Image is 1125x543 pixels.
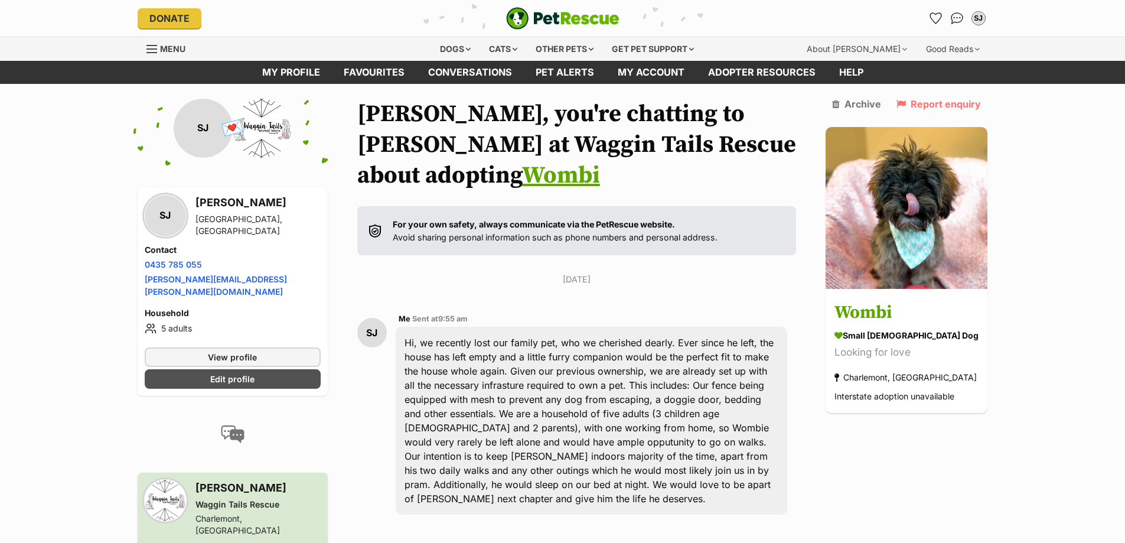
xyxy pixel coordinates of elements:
h4: Contact [145,244,321,256]
img: Wombi [826,127,987,289]
div: Looking for love [834,344,979,360]
a: Favourites [927,9,945,28]
div: SJ [145,195,186,236]
div: SJ [357,318,387,347]
a: My profile [250,61,332,84]
a: PetRescue [506,7,619,30]
a: Wombi [522,161,600,190]
h3: [PERSON_NAME] [195,194,321,211]
img: logo-e224e6f780fb5917bec1dbf3a21bbac754714ae5b6737aabdf751b685950b380.svg [506,7,619,30]
img: conversation-icon-4a6f8262b818ee0b60e3300018af0b2d0b884aa5de6e9bcb8d3d4eeb1a70a7c4.svg [221,425,244,443]
div: Get pet support [604,37,702,61]
span: Interstate adoption unavailable [834,391,954,401]
p: Avoid sharing personal information such as phone numbers and personal address. [393,218,718,243]
strong: For your own safety, always communicate via the PetRescue website. [393,219,675,229]
a: Wombi small [DEMOGRAPHIC_DATA] Dog Looking for love Charlemont, [GEOGRAPHIC_DATA] Interstate adop... [826,291,987,413]
li: 5 adults [145,321,321,336]
a: Menu [146,37,194,58]
a: Edit profile [145,369,321,389]
span: 💌 [219,115,246,141]
button: My account [969,9,988,28]
img: Waggin Tails Rescue profile pic [233,99,292,158]
a: [PERSON_NAME][EMAIL_ADDRESS][PERSON_NAME][DOMAIN_NAME] [145,274,287,297]
img: chat-41dd97257d64d25036548639549fe6c8038ab92f7586957e7f3b1b290dea8141.svg [951,12,963,24]
a: Help [827,61,875,84]
a: Pet alerts [524,61,606,84]
div: SJ [174,99,233,158]
a: conversations [416,61,524,84]
div: Other pets [527,37,602,61]
span: Sent at [412,314,468,323]
div: Waggin Tails Rescue [195,499,321,511]
span: Edit profile [210,373,255,385]
span: 9:55 am [438,314,468,323]
a: Report enquiry [896,99,981,109]
a: Favourites [332,61,416,84]
a: View profile [145,347,321,367]
img: Waggin Tails Rescue profile pic [145,480,186,521]
a: My account [606,61,696,84]
a: Conversations [948,9,967,28]
a: Adopter resources [696,61,827,84]
div: Dogs [432,37,479,61]
h3: Wombi [834,300,979,326]
div: Good Reads [918,37,988,61]
div: Cats [481,37,526,61]
div: Charlemont, [GEOGRAPHIC_DATA] [195,513,321,537]
p: [DATE] [357,273,797,285]
span: Menu [160,44,185,54]
span: Me [399,314,410,323]
div: Hi, we recently lost our family pet, who we cherished dearly. Ever since he left, the house has l... [396,327,788,515]
div: About [PERSON_NAME] [798,37,915,61]
h3: [PERSON_NAME] [195,480,321,496]
span: View profile [208,351,257,363]
h4: Household [145,307,321,319]
a: Archive [832,99,881,109]
h1: [PERSON_NAME], you're chatting to [PERSON_NAME] at Waggin Tails Rescue about adopting [357,99,797,191]
ul: Account quick links [927,9,988,28]
a: Donate [138,8,201,28]
div: Charlemont, [GEOGRAPHIC_DATA] [834,369,977,385]
a: 0435 785 055 [145,259,202,269]
div: SJ [973,12,984,24]
div: small [DEMOGRAPHIC_DATA] Dog [834,329,979,342]
div: [GEOGRAPHIC_DATA], [GEOGRAPHIC_DATA] [195,213,321,237]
